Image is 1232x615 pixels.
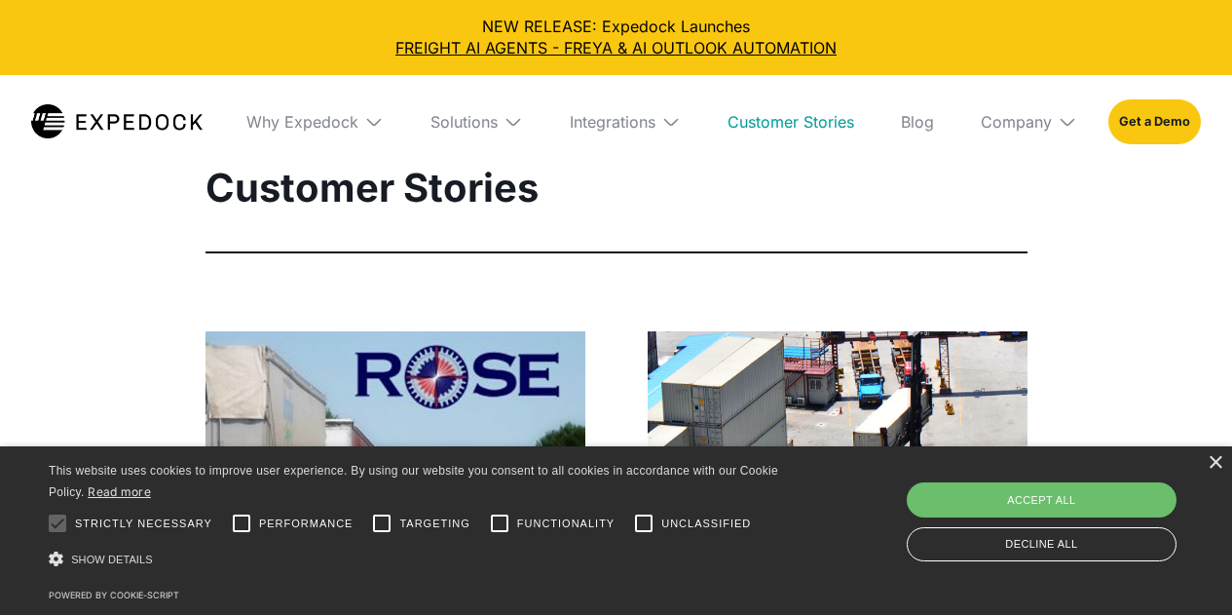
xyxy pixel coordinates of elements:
[49,464,778,500] span: This website uses cookies to improve user experience. By using our website you consent to all coo...
[16,16,1216,59] div: NEW RELEASE: Expedock Launches
[231,75,399,169] div: Why Expedock
[517,516,615,532] span: Functionality
[908,404,1232,615] iframe: Chat Widget
[415,75,539,169] div: Solutions
[661,516,751,532] span: Unclassified
[712,75,870,169] a: Customer Stories
[430,112,498,132] div: Solutions
[49,590,179,600] a: Powered by cookie-script
[1108,99,1201,144] a: Get a Demo
[88,484,151,499] a: Read more
[71,554,153,565] span: Show details
[965,75,1093,169] div: Company
[259,516,354,532] span: Performance
[246,112,358,132] div: Why Expedock
[981,112,1052,132] div: Company
[49,546,786,573] div: Show details
[75,516,212,532] span: Strictly necessary
[554,75,696,169] div: Integrations
[16,37,1216,58] a: FREIGHT AI AGENTS - FREYA & AI OUTLOOK AUTOMATION
[885,75,950,169] a: Blog
[205,164,1027,212] h1: Customer Stories
[399,516,469,532] span: Targeting
[570,112,655,132] div: Integrations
